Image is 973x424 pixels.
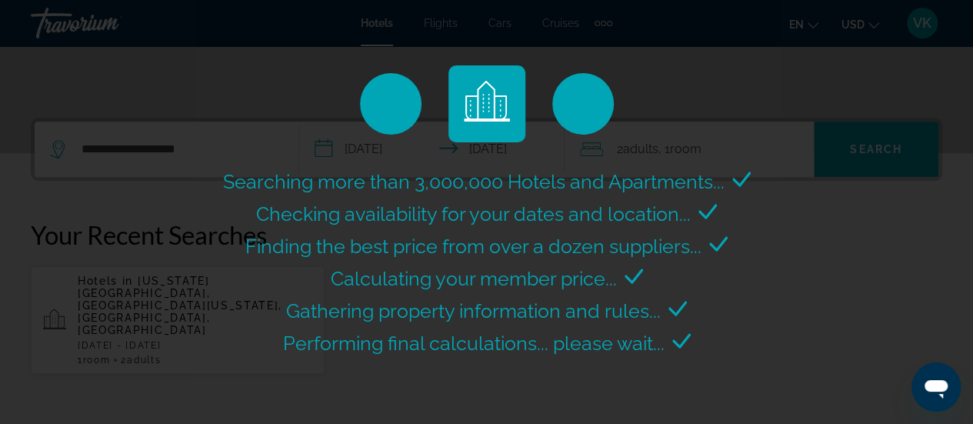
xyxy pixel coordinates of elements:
[911,362,961,412] iframe: Button to launch messaging window
[286,299,661,322] span: Gathering property information and rules...
[256,202,691,225] span: Checking availability for your dates and location...
[245,235,701,258] span: Finding the best price from over a dozen suppliers...
[223,170,725,193] span: Searching more than 3,000,000 Hotels and Apartments...
[331,267,617,290] span: Calculating your member price...
[283,332,665,355] span: Performing final calculations... please wait...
